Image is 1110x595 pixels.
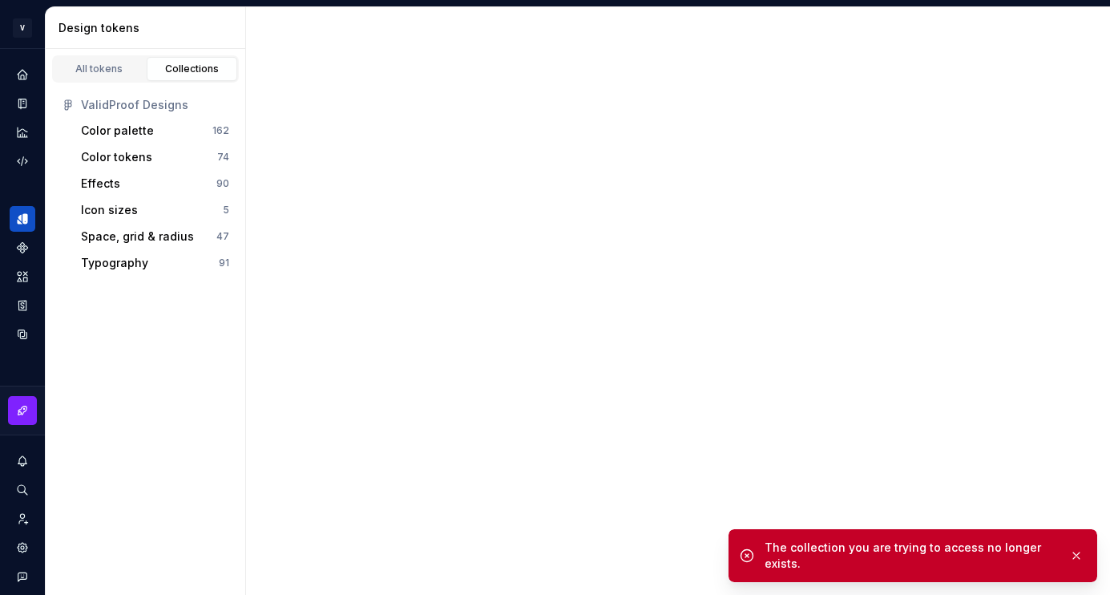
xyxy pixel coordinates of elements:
a: Documentation [10,91,35,116]
a: Data sources [10,322,35,347]
div: 5 [223,204,229,217]
a: Assets [10,264,35,289]
div: 162 [212,124,229,137]
button: Icon sizes5 [75,197,236,223]
a: Components [10,235,35,261]
a: Code automation [10,148,35,174]
div: Typography [81,255,148,271]
div: Color tokens [81,149,152,165]
a: Invite team [10,506,35,532]
a: Settings [10,535,35,561]
div: Design tokens [59,20,239,36]
button: Color tokens74 [75,144,236,170]
a: Storybook stories [10,293,35,318]
a: Home [10,62,35,87]
button: Search ⌘K [10,477,35,503]
div: 90 [216,177,229,190]
button: Typography91 [75,250,236,276]
div: The collection you are trying to access no longer exists. [765,540,1056,572]
a: Design tokens [10,206,35,232]
div: V [13,18,32,38]
button: Notifications [10,448,35,474]
div: Icon sizes [81,202,138,218]
button: Effects90 [75,171,236,196]
button: Color palette162 [75,118,236,144]
div: 74 [217,151,229,164]
div: All tokens [59,63,139,75]
a: Analytics [10,119,35,145]
button: Contact support [10,564,35,589]
div: Effects [81,176,120,192]
div: ValidProof Designs [81,97,229,113]
div: 47 [216,230,229,243]
div: Collections [152,63,232,75]
button: Space, grid & radius47 [75,224,236,249]
button: V [3,10,42,45]
div: Space, grid & radius [81,229,194,245]
div: Color palette [81,123,154,139]
div: 91 [219,257,229,269]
